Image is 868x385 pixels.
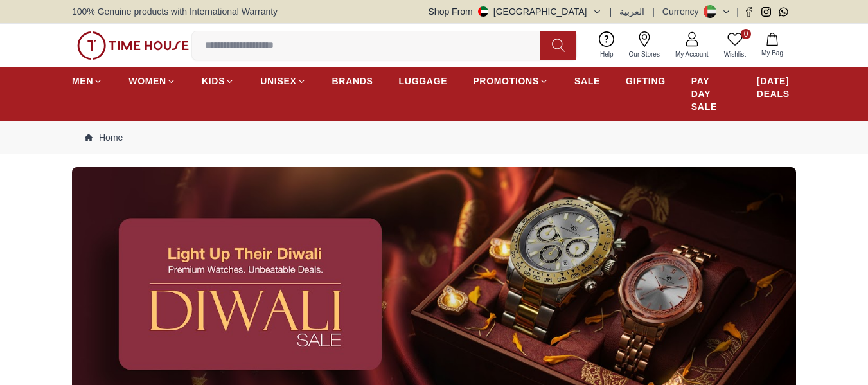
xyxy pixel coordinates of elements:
a: [DATE] DEALS [757,69,796,105]
a: BRANDS [332,69,373,93]
span: My Account [670,49,714,59]
a: UNISEX [260,69,306,93]
a: LUGGAGE [399,69,448,93]
span: LUGGAGE [399,75,448,87]
span: Our Stores [624,49,665,59]
span: UNISEX [260,75,296,87]
a: PAY DAY SALE [691,69,731,118]
span: PAY DAY SALE [691,75,731,113]
a: Instagram [761,7,771,17]
span: | [652,5,655,18]
a: MEN [72,69,103,93]
a: Home [85,131,123,144]
span: Help [595,49,619,59]
span: | [610,5,612,18]
span: GIFTING [626,75,666,87]
a: KIDS [202,69,235,93]
a: Facebook [744,7,754,17]
a: 0Wishlist [716,29,754,62]
a: Whatsapp [779,7,788,17]
span: PROMOTIONS [473,75,539,87]
span: My Bag [756,48,788,58]
a: Our Stores [621,29,668,62]
a: SALE [574,69,600,93]
span: 0 [741,29,751,39]
a: GIFTING [626,69,666,93]
button: Shop From[GEOGRAPHIC_DATA] [429,5,602,18]
a: WOMEN [128,69,176,93]
span: BRANDS [332,75,373,87]
button: العربية [619,5,644,18]
img: ... [77,31,189,60]
a: PROMOTIONS [473,69,549,93]
button: My Bag [754,30,791,60]
span: 100% Genuine products with International Warranty [72,5,278,18]
span: KIDS [202,75,225,87]
span: WOMEN [128,75,166,87]
a: Help [592,29,621,62]
span: MEN [72,75,93,87]
div: Currency [662,5,704,18]
span: | [736,5,739,18]
img: United Arab Emirates [478,6,488,17]
nav: Breadcrumb [72,121,796,154]
span: SALE [574,75,600,87]
span: Wishlist [719,49,751,59]
span: [DATE] DEALS [757,75,796,100]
